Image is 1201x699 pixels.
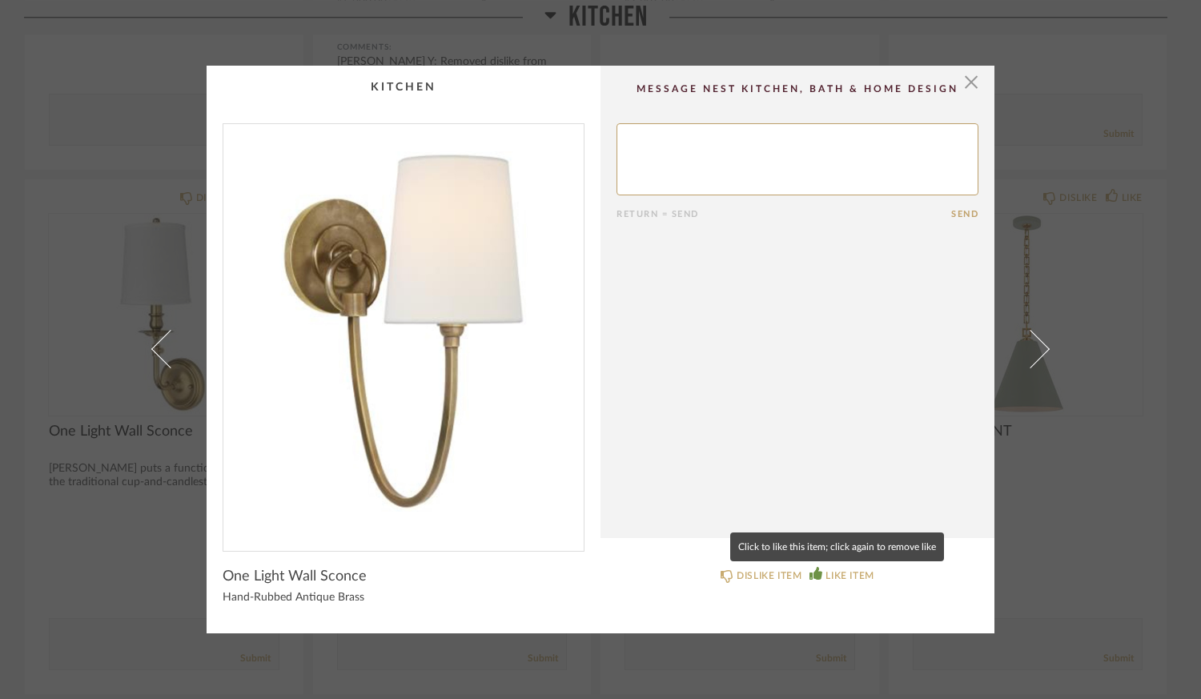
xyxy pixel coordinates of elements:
img: 9fbe9f1c-881d-4807-817c-d1c758cbd02e_1000x1000.jpg [223,124,584,538]
div: DISLIKE ITEM [737,568,801,584]
div: LIKE ITEM [825,568,874,584]
div: Hand-Rubbed Antique Brass [223,592,584,605]
div: 0 [223,124,584,538]
div: Return = Send [617,209,951,219]
button: Close [955,66,987,98]
button: Send [951,209,978,219]
span: One Light Wall Sconce [223,568,367,585]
